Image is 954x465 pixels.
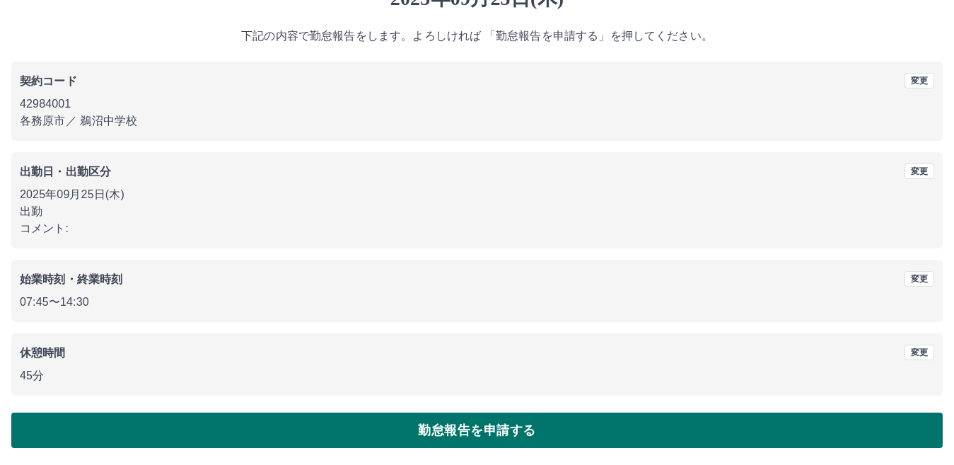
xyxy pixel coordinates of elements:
p: コメント: [20,220,934,237]
p: 2025年09月25日(木) [20,186,934,203]
p: 下記の内容で勤怠報告をします。よろしければ 「勤怠報告を申請する」を押してください。 [11,28,943,45]
p: 45分 [20,367,934,384]
b: 始業時刻・終業時刻 [20,273,122,285]
b: 出勤日・出勤区分 [20,166,111,178]
button: 変更 [904,73,934,88]
b: 休憩時間 [20,347,66,359]
button: 変更 [904,271,934,287]
button: 勤怠報告を申請する [11,413,943,448]
button: 変更 [904,345,934,360]
p: 42984001 [20,96,934,113]
b: 契約コード [20,75,77,87]
p: 出勤 [20,203,934,220]
button: 変更 [904,163,934,179]
p: 各務原市 ／ 鵜沼中学校 [20,113,934,130]
p: 07:45 〜 14:30 [20,294,934,311]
